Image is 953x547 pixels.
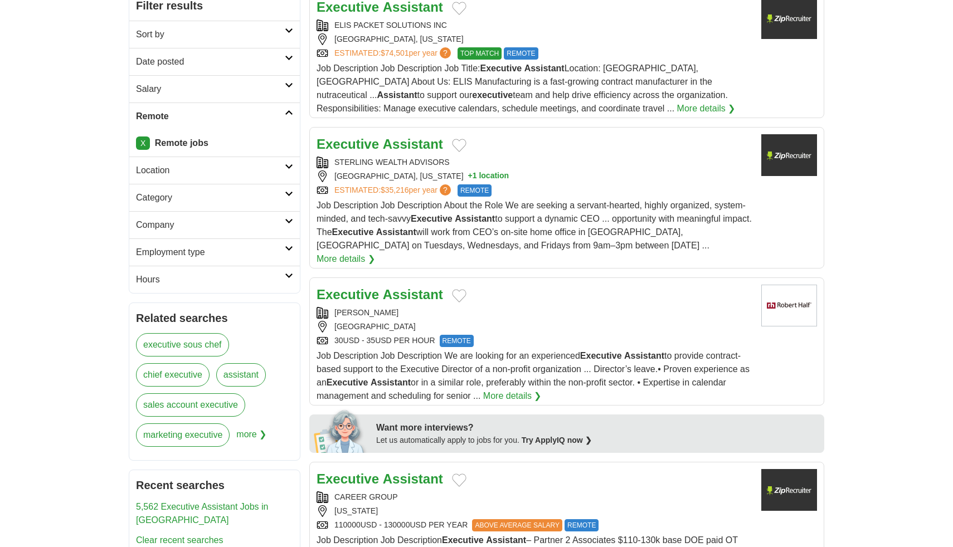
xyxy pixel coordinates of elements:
[468,170,473,182] span: +
[317,471,379,486] strong: Executive
[136,136,150,150] a: X
[314,408,368,453] img: apply-iq-scientist.png
[761,469,817,511] img: Company logo
[371,378,411,387] strong: Assistant
[317,19,752,31] div: ELIS PACKET SOLUTIONS INC
[317,491,752,503] div: CAREER GROUP
[155,138,208,148] strong: Remote jobs
[580,351,622,360] strong: Executive
[761,285,817,326] img: Robert Half logo
[317,136,379,152] strong: Executive
[327,378,368,387] strong: Executive
[472,519,562,531] span: ABOVE AVERAGE SALARY
[440,47,451,58] span: ?
[136,218,285,232] h2: Company
[452,289,466,302] button: Add to favorite jobs
[458,184,492,197] span: REMOTE
[522,436,592,445] a: Try ApplyIQ now ❯
[524,64,565,73] strong: Assistant
[411,214,453,223] strong: Executive
[129,238,300,266] a: Employment type
[136,246,285,259] h2: Employment type
[761,134,817,176] img: Company logo
[236,423,266,453] span: more ❯
[317,33,752,45] div: [GEOGRAPHIC_DATA], [US_STATE]
[381,185,409,194] span: $35,216
[129,266,300,293] a: Hours
[136,55,285,69] h2: Date posted
[317,321,752,333] div: [GEOGRAPHIC_DATA]
[129,75,300,102] a: Salary
[377,90,417,100] strong: Assistant
[136,363,210,387] a: chief executive
[136,273,285,286] h2: Hours
[480,64,522,73] strong: Executive
[136,535,223,545] a: Clear recent searches
[452,473,466,487] button: Add to favorite jobs
[376,434,818,446] div: Let us automatically apply to jobs for you.
[376,421,818,434] div: Want more interviews?
[136,28,285,41] h2: Sort by
[317,471,443,486] a: Executive Assistant
[332,227,374,237] strong: Executive
[129,102,300,130] a: Remote
[483,389,542,403] a: More details ❯
[472,90,513,100] strong: executive
[468,170,509,182] button: +1 location
[317,335,752,347] div: 30USD - 35USD PER HOUR
[317,505,752,517] div: [US_STATE]
[136,393,245,417] a: sales account executive
[136,333,229,356] a: executive sous chef
[136,164,285,177] h2: Location
[136,82,285,96] h2: Salary
[455,214,495,223] strong: Assistant
[317,351,750,401] span: Job Description Job Description We are looking for an experienced to provide contract-based suppo...
[136,191,285,204] h2: Category
[129,157,300,184] a: Location
[129,21,300,48] a: Sort by
[136,423,230,447] a: marketing executive
[317,519,752,531] div: 110000USD - 130000USD PER YEAR
[383,471,443,486] strong: Assistant
[383,136,443,152] strong: Assistant
[317,64,728,113] span: Job Description Job Description Job Title: Location: [GEOGRAPHIC_DATA], [GEOGRAPHIC_DATA] About U...
[677,102,736,115] a: More details ❯
[334,184,453,197] a: ESTIMATED:$35,216per year?
[317,252,375,266] a: More details ❯
[317,201,752,250] span: Job Description Job Description About the Role We are seeking a servant-hearted, highly organized...
[458,47,502,60] span: TOP MATCH
[624,351,664,360] strong: Assistant
[381,48,409,57] span: $74,501
[129,48,300,75] a: Date posted
[129,211,300,238] a: Company
[376,227,416,237] strong: Assistant
[440,184,451,196] span: ?
[452,2,466,15] button: Add to favorite jobs
[129,184,300,211] a: Category
[216,363,266,387] a: assistant
[317,157,752,168] div: STERLING WEALTH ADVISORS
[440,335,474,347] span: REMOTE
[486,535,526,545] strong: Assistant
[136,310,293,326] h2: Related searches
[452,139,466,152] button: Add to favorite jobs
[565,519,599,531] span: REMOTE
[317,287,443,302] a: Executive Assistant
[334,308,398,317] a: [PERSON_NAME]
[317,170,752,182] div: [GEOGRAPHIC_DATA], [US_STATE]
[334,47,453,60] a: ESTIMATED:$74,501per year?
[136,110,285,123] h2: Remote
[383,287,443,302] strong: Assistant
[317,287,379,302] strong: Executive
[317,136,443,152] a: Executive Assistant
[136,502,268,525] a: 5,562 Executive Assistant Jobs in [GEOGRAPHIC_DATA]
[136,477,293,494] h2: Recent searches
[442,535,484,545] strong: Executive
[504,47,538,60] span: REMOTE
